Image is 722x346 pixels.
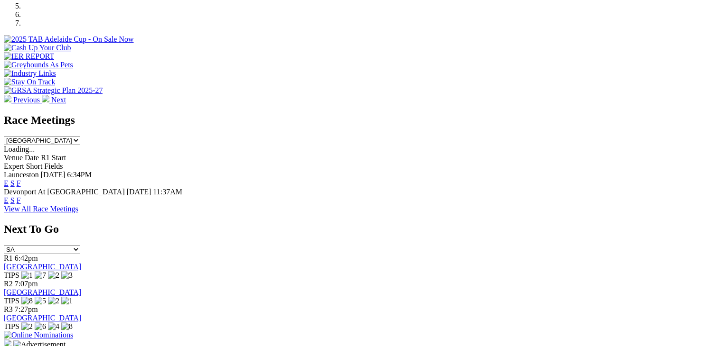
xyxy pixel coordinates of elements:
[21,271,33,280] img: 1
[35,271,46,280] img: 7
[26,162,43,170] span: Short
[4,61,73,69] img: Greyhounds As Pets
[42,95,49,102] img: chevron-right-pager-white.svg
[4,44,71,52] img: Cash Up Your Club
[15,280,38,288] span: 7:07pm
[61,271,73,280] img: 3
[15,305,38,313] span: 7:27pm
[4,331,73,339] img: Online Nominations
[4,96,42,104] a: Previous
[41,171,66,179] span: [DATE]
[61,297,73,305] img: 1
[17,196,21,204] a: F
[4,78,55,86] img: Stay On Track
[4,162,24,170] span: Expert
[4,205,78,213] a: View All Race Meetings
[4,179,9,187] a: E
[48,297,59,305] img: 2
[4,297,19,305] span: TIPS
[41,154,66,162] span: R1 Start
[44,162,63,170] span: Fields
[21,297,33,305] img: 8
[4,305,13,313] span: R3
[4,322,19,330] span: TIPS
[10,179,15,187] a: S
[4,223,718,236] h2: Next To Go
[4,314,81,322] a: [GEOGRAPHIC_DATA]
[17,179,21,187] a: F
[4,145,35,153] span: Loading...
[35,322,46,331] img: 6
[4,52,54,61] img: IER REPORT
[4,280,13,288] span: R2
[4,196,9,204] a: E
[67,171,92,179] span: 6:34PM
[10,196,15,204] a: S
[25,154,39,162] span: Date
[4,154,23,162] span: Venue
[153,188,182,196] span: 11:37AM
[4,271,19,279] span: TIPS
[4,86,103,95] img: GRSA Strategic Plan 2025-27
[48,271,59,280] img: 2
[4,188,125,196] span: Devonport At [GEOGRAPHIC_DATA]
[51,96,66,104] span: Next
[61,322,73,331] img: 8
[42,96,66,104] a: Next
[4,69,56,78] img: Industry Links
[4,114,718,127] h2: Race Meetings
[4,95,11,102] img: chevron-left-pager-white.svg
[48,322,59,331] img: 4
[13,96,40,104] span: Previous
[4,171,39,179] span: Launceston
[21,322,33,331] img: 2
[127,188,151,196] span: [DATE]
[35,297,46,305] img: 5
[4,254,13,262] span: R1
[4,35,134,44] img: 2025 TAB Adelaide Cup - On Sale Now
[15,254,38,262] span: 6:42pm
[4,263,81,271] a: [GEOGRAPHIC_DATA]
[4,288,81,296] a: [GEOGRAPHIC_DATA]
